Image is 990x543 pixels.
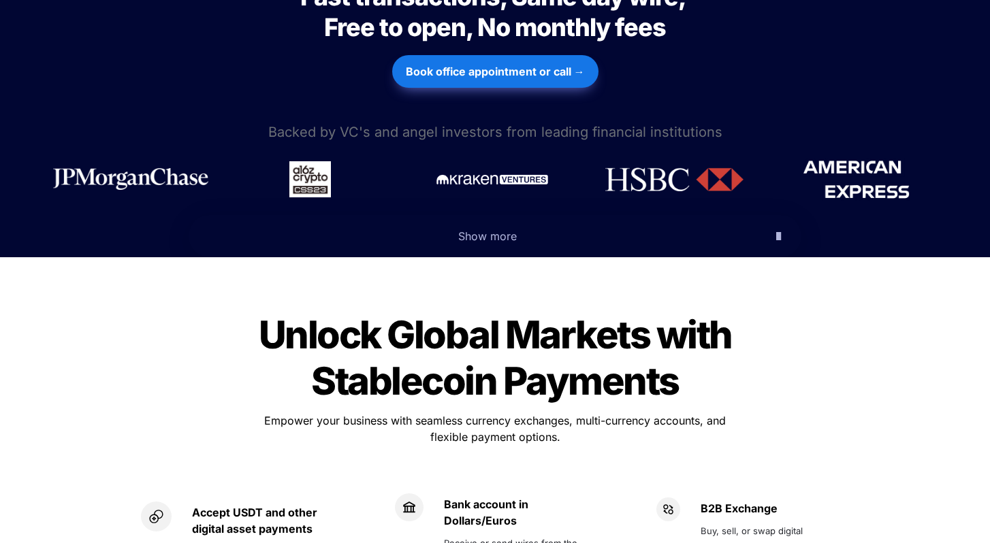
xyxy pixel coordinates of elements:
[264,414,729,444] span: Empower your business with seamless currency exchanges, multi-currency accounts, and flexible pay...
[406,65,585,78] strong: Book office appointment or call →
[192,506,320,536] strong: Accept USDT and other digital asset payments
[444,497,531,527] strong: Bank account in Dollars/Euros
[259,312,739,404] span: Unlock Global Markets with Stablecoin Payments
[458,229,517,243] span: Show more
[268,124,722,140] span: Backed by VC's and angel investors from leading financial institutions
[392,48,598,95] a: Book office appointment or call →
[189,215,801,257] button: Show more
[701,501,778,515] strong: B2B Exchange
[392,55,598,88] button: Book office appointment or call →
